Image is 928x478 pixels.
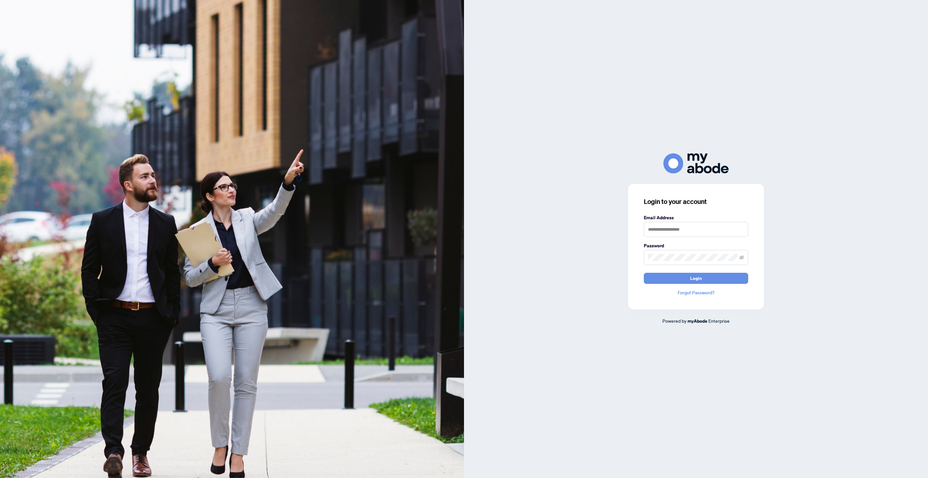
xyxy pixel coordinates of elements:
[662,318,687,324] span: Powered by
[708,318,730,324] span: Enterprise
[690,273,702,284] span: Login
[644,242,748,249] label: Password
[688,317,707,325] a: myAbode
[644,273,748,284] button: Login
[663,153,729,173] img: ma-logo
[644,197,748,206] h3: Login to your account
[644,214,748,221] label: Email Address
[644,289,748,296] a: Forgot Password?
[739,255,744,260] span: eye-invisible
